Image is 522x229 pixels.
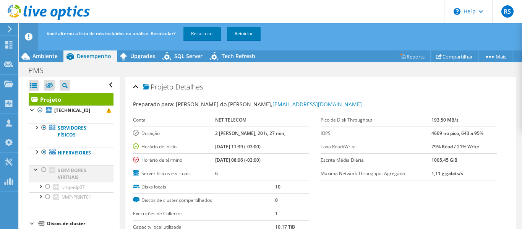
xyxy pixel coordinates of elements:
b: 79% Read / 21% Write [431,143,479,150]
b: [TECHNICAL_ID] [54,107,90,114]
label: Horário de término [133,156,215,164]
span: Upgrades [130,52,155,60]
b: 2 [PERSON_NAME], 20 h, 27 min, [215,130,285,136]
a: Servidores físicos [29,123,113,140]
b: 6 [215,170,218,177]
a: [TECHNICAL_ID] [29,106,113,115]
label: Maxima Network Throughput Agregada [321,170,431,177]
b: 0 [275,197,278,203]
a: VMP-PRINT01 [29,192,113,202]
h1: PMS [25,66,55,75]
span: SQL Server [174,52,203,60]
a: Mais [478,50,512,62]
a: Reports [394,50,431,62]
b: 10 [275,184,280,190]
a: Reiniciar [227,27,261,41]
b: 1005,45 GiB [431,157,457,163]
span: VMP-PRINT01 [62,194,91,200]
span: vmp-idp07 [62,184,85,190]
label: Horário de início [133,143,215,151]
a: Compartilhar [430,50,479,62]
label: Preparado para: [133,101,175,108]
span: Projeto [143,83,173,91]
label: Escrita Média Diária [321,156,431,164]
span: Tech Refresh [222,52,255,60]
span: [PERSON_NAME] do [PERSON_NAME], [176,101,362,108]
label: Pico de Disk Throughput [321,116,431,124]
span: Desempenho [77,52,111,60]
label: Conta [133,116,215,124]
span: Você alterou a lista de nós incluídos na análise. Recalcular? [47,30,175,37]
label: IOPS [321,130,431,137]
svg: \n [454,8,460,15]
b: 4669 no pico, 643 a 95% [431,130,483,136]
b: 1 [275,210,278,217]
a: Hipervisores [29,148,113,158]
label: Duração [133,130,215,137]
span: Ambiente [32,52,58,60]
a: vmp-idp07 [29,182,113,192]
label: Disks locais [133,183,275,191]
label: Execuções de Collector [133,210,275,218]
a: Recalcular [183,27,221,41]
span: Detalhes [175,82,203,91]
span: RS [501,5,514,18]
b: 1,11 gigabits/s [431,170,463,177]
a: Projeto [29,93,113,106]
b: [DATE] 08:06 (-03:00) [215,157,261,163]
b: 193,50 MB/s [431,117,459,123]
label: Taxa Read/Write [321,143,431,151]
b: [DATE] 11:39 (-03:00) [215,143,261,150]
a: [EMAIL_ADDRESS][DOMAIN_NAME] [272,101,362,108]
label: Discos de cluster compartilhados [133,197,275,204]
label: Server físicos e virtuais [133,170,215,177]
a: Servidores virtuais [29,165,113,182]
b: NET TELECOM [215,117,246,123]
